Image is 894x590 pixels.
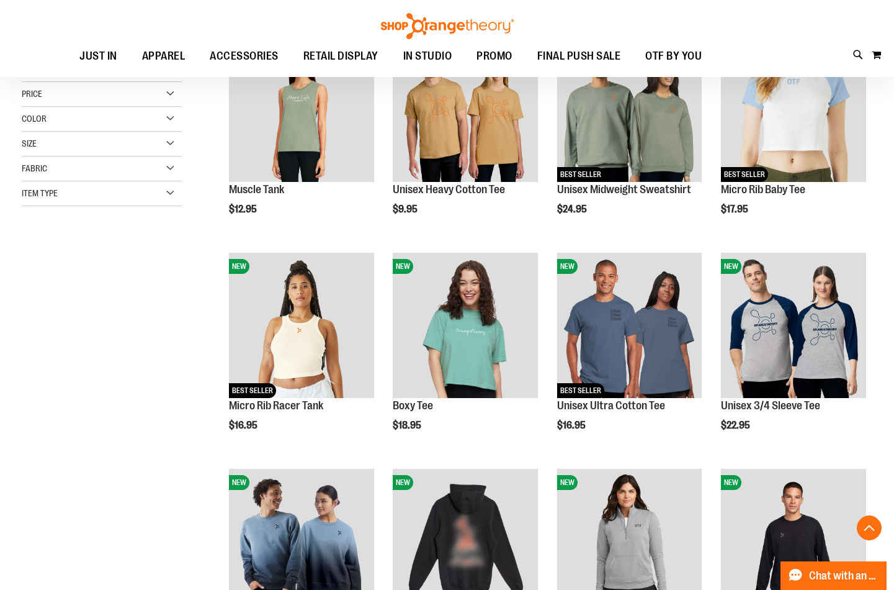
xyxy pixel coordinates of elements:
div: product [223,30,380,247]
div: product [715,30,872,247]
a: Boxy TeeNEW [393,253,538,400]
span: Price [22,89,42,99]
img: Unisex Midweight Sweatshirt [557,37,702,182]
span: NEW [721,475,741,490]
a: Unisex Midweight SweatshirtNEWBEST SELLER [557,37,702,184]
span: JUST IN [79,42,117,70]
button: Chat with an Expert [780,561,887,590]
img: Shop Orangetheory [379,13,516,39]
span: NEW [557,259,578,274]
span: NEW [229,475,249,490]
a: Micro Rib Baby Tee [721,183,805,196]
a: Boxy Tee [393,399,433,412]
img: Unisex Heavy Cotton Tee [393,37,538,182]
a: Muscle Tank [229,183,284,196]
img: Unisex Ultra Cotton Tee [557,253,702,398]
span: BEST SELLER [721,167,768,182]
span: BEST SELLER [557,383,604,398]
span: Size [22,138,37,148]
div: product [551,247,708,463]
span: $16.95 [229,420,259,431]
span: $22.95 [721,420,752,431]
a: Unisex Midweight Sweatshirt [557,183,691,196]
span: RETAIL DISPLAY [303,42,378,70]
span: Fabric [22,163,47,173]
div: product [715,247,872,463]
a: Unisex Ultra Cotton Tee [557,399,665,412]
span: OTF BY YOU [645,42,702,70]
img: Boxy Tee [393,253,538,398]
a: Muscle TankNEW [229,37,374,184]
span: $18.95 [393,420,423,431]
span: BEST SELLER [557,167,604,182]
span: IN STUDIO [403,42,452,70]
span: NEW [393,259,413,274]
span: APPAREL [142,42,186,70]
div: product [387,247,544,463]
span: NEW [393,475,413,490]
span: ACCESSORIES [210,42,279,70]
a: Unisex Heavy Cotton Tee [393,183,505,196]
span: BEST SELLER [229,383,276,398]
a: Unisex Heavy Cotton TeeNEW [393,37,538,184]
span: NEW [229,259,249,274]
a: Micro Rib Racer Tank [229,399,323,412]
div: product [223,247,380,463]
img: Unisex 3/4 Sleeve Tee [721,253,866,398]
a: Unisex 3/4 Sleeve Tee [721,399,820,412]
a: Micro Rib Racer TankNEWBEST SELLER [229,253,374,400]
span: $17.95 [721,204,750,215]
span: $9.95 [393,204,419,215]
img: Muscle Tank [229,37,374,182]
a: Micro Rib Baby TeeNEWBEST SELLER [721,37,866,184]
span: $16.95 [557,420,588,431]
div: product [551,30,708,247]
span: Item Type [22,188,58,198]
img: Micro Rib Racer Tank [229,253,374,398]
span: Chat with an Expert [809,570,879,582]
span: $24.95 [557,204,589,215]
button: Back To Top [857,515,882,540]
span: NEW [557,475,578,490]
a: Unisex 3/4 Sleeve TeeNEW [721,253,866,400]
span: Color [22,114,47,124]
a: Unisex Ultra Cotton TeeNEWBEST SELLER [557,253,702,400]
span: FINAL PUSH SALE [537,42,621,70]
span: $12.95 [229,204,259,215]
span: PROMO [476,42,512,70]
span: NEW [721,259,741,274]
img: Micro Rib Baby Tee [721,37,866,182]
div: product [387,30,544,247]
